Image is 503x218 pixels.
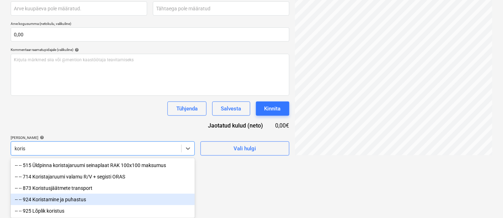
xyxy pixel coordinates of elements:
[264,104,281,113] div: Kinnita
[234,144,256,153] div: Vali hulgi
[274,121,289,130] div: 0,00€
[200,141,289,156] button: Vali hulgi
[176,104,198,113] div: Tühjenda
[73,48,79,52] span: help
[197,121,274,130] div: Jaotatud kulud (neto)
[38,135,44,140] span: help
[256,102,289,116] button: Kinnita
[11,171,195,182] div: -- -- 714 Koristajaruumi valamu R/V + segisti ORAS
[11,27,289,42] input: Arve kogusumma (netokulu, valikuline)
[467,184,503,218] iframe: Chat Widget
[11,205,195,217] div: -- -- 925 Lõplik koristus
[11,21,289,27] p: Arve kogusumma (netokulu, valikuline)
[11,135,195,140] div: [PERSON_NAME]
[11,194,195,205] div: -- -- 924 Koristamine ja puhastus
[221,104,241,113] div: Salvesta
[11,47,289,52] div: Kommentaar raamatupidajale (valikuline)
[153,1,289,16] input: Tähtaega pole määratud
[11,1,147,16] input: Arve kuupäeva pole määratud.
[11,182,195,194] div: -- -- 873 Koristusjäätmete transport
[11,160,195,171] div: -- -- 515 Üldpinna koristajaruumi seinaplaat RAK 100x100 maksumus
[167,102,207,116] button: Tühjenda
[212,102,250,116] button: Salvesta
